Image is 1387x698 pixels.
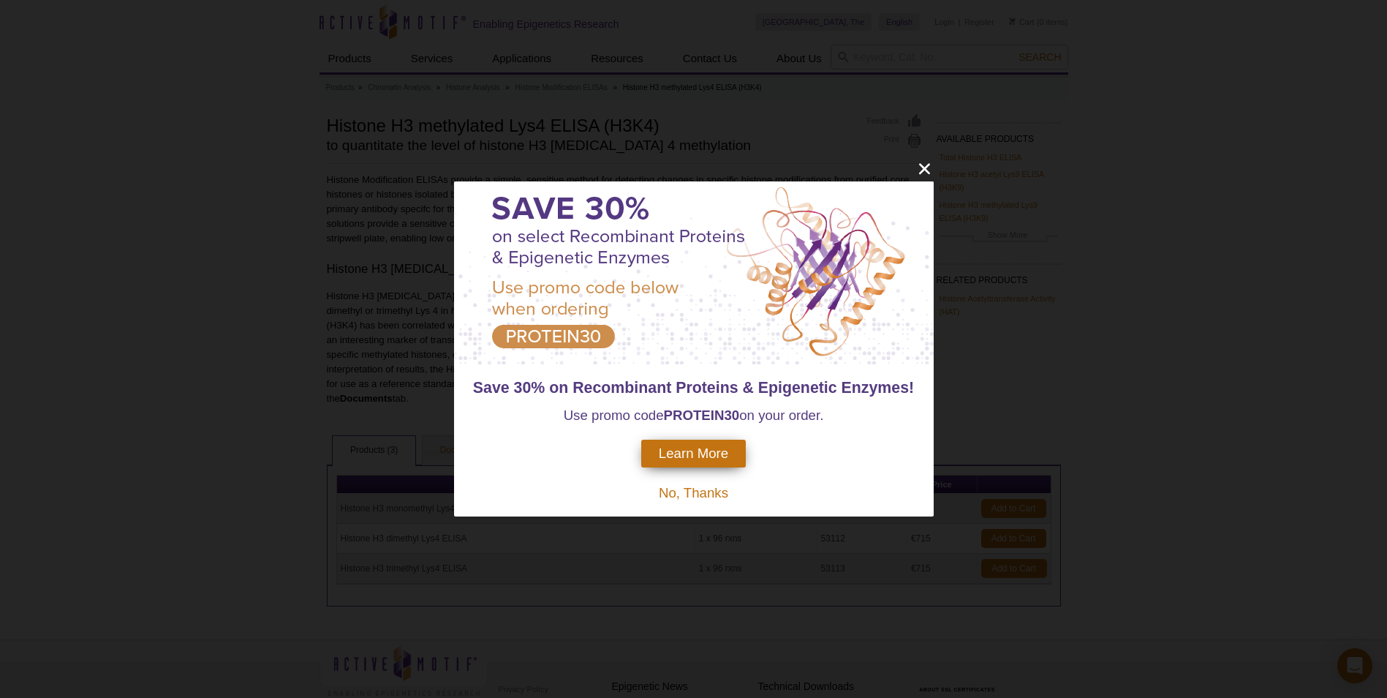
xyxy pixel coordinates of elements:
[473,379,914,397] span: Save 30% on Recombinant Proteins & Epigenetic Enzymes!
[564,408,824,423] span: Use promo code on your order.
[915,160,934,178] button: close
[664,408,740,423] strong: PROTEIN30
[659,446,728,462] span: Learn More
[659,485,728,500] span: No, Thanks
